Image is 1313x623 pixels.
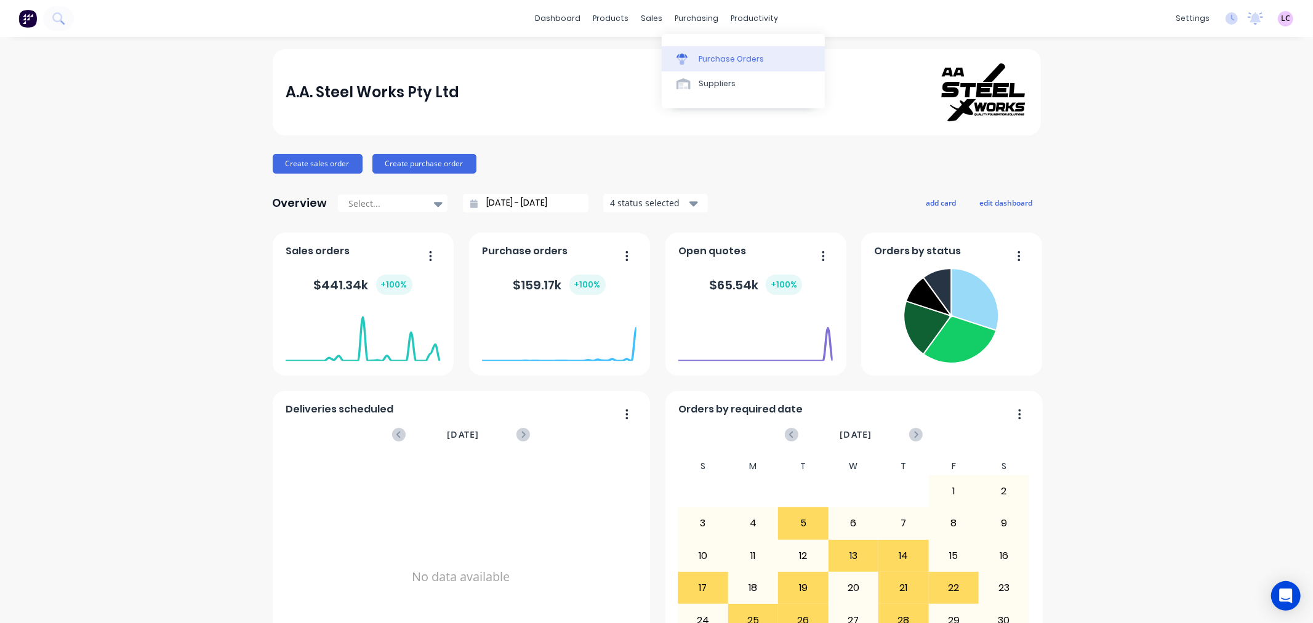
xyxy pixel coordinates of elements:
[286,80,459,105] div: A.A. Steel Works Pty Ltd
[930,541,979,571] div: 15
[779,508,828,539] div: 5
[829,457,879,475] div: W
[1281,13,1290,24] span: LC
[729,541,778,571] div: 11
[569,275,606,295] div: + 100 %
[314,275,412,295] div: $ 441.34k
[874,244,961,259] span: Orders by status
[699,54,764,65] div: Purchase Orders
[729,573,778,603] div: 18
[1271,581,1301,611] div: Open Intercom Messenger
[678,402,803,417] span: Orders by required date
[376,275,412,295] div: + 100 %
[513,275,606,295] div: $ 159.17k
[699,78,736,89] div: Suppliers
[603,194,708,212] button: 4 status selected
[273,191,327,215] div: Overview
[662,46,825,71] a: Purchase Orders
[447,428,479,441] span: [DATE]
[18,9,37,28] img: Factory
[829,541,878,571] div: 13
[929,457,979,475] div: F
[286,244,350,259] span: Sales orders
[709,275,802,295] div: $ 65.54k
[662,71,825,96] a: Suppliers
[729,508,778,539] div: 4
[728,457,779,475] div: M
[829,508,878,539] div: 6
[879,573,928,603] div: 21
[529,9,587,28] a: dashboard
[930,573,979,603] div: 22
[725,9,784,28] div: productivity
[930,476,979,507] div: 1
[678,244,746,259] span: Open quotes
[678,573,728,603] div: 17
[979,508,1029,539] div: 9
[372,154,476,174] button: Create purchase order
[635,9,669,28] div: sales
[979,457,1029,475] div: S
[1170,9,1216,28] div: settings
[972,195,1041,211] button: edit dashboard
[678,457,728,475] div: S
[778,457,829,475] div: T
[587,9,635,28] div: products
[918,195,965,211] button: add card
[979,476,1029,507] div: 2
[879,508,928,539] div: 7
[840,428,872,441] span: [DATE]
[779,541,828,571] div: 12
[829,573,878,603] div: 20
[678,508,728,539] div: 3
[979,573,1029,603] div: 23
[979,541,1029,571] div: 16
[878,457,929,475] div: T
[779,573,828,603] div: 19
[678,541,728,571] div: 10
[273,154,363,174] button: Create sales order
[879,541,928,571] div: 14
[766,275,802,295] div: + 100 %
[610,196,688,209] div: 4 status selected
[930,508,979,539] div: 8
[941,63,1027,122] img: A.A. Steel Works Pty Ltd
[669,9,725,28] div: purchasing
[482,244,568,259] span: Purchase orders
